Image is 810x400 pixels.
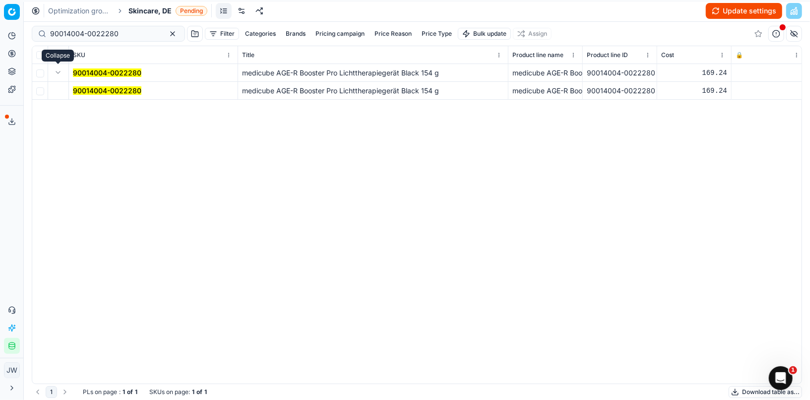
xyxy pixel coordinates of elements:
iframe: Intercom live chat [769,366,793,390]
strong: 1 [135,388,137,396]
span: JW [4,363,19,378]
button: Expand all [52,49,64,61]
nav: pagination [32,386,71,398]
button: Categories [241,28,280,40]
span: Skincare, DEPending [128,6,207,16]
span: 1 [789,366,797,374]
button: Go to previous page [32,386,44,398]
div: 90014004-0022280 [587,86,653,96]
div: 169.24 [661,86,727,96]
strong: 1 [192,388,194,396]
span: Product line ID [587,51,628,59]
div: 90014004-0022280 [587,68,653,78]
span: Skincare, DE [128,6,172,16]
button: Update settings [706,3,782,19]
mark: 90014004-0022280 [73,68,141,77]
a: Optimization groups [48,6,112,16]
nav: breadcrumb [48,6,207,16]
button: Price Reason [371,28,416,40]
span: Title [242,51,254,59]
button: 1 [46,386,57,398]
div: medicube AGE-R Booster Pro Lichttherapiegerät Black 154 g [512,68,578,78]
button: Download table as... [729,386,802,398]
span: SKU [73,51,85,59]
input: Search by SKU or title [50,29,159,39]
span: SKUs on page : [149,388,190,396]
mark: 90014004-0022280 [73,86,141,95]
strong: of [196,388,202,396]
div: : [83,388,137,396]
strong: 1 [123,388,125,396]
button: Filter [205,28,239,40]
button: Pricing campaign [312,28,369,40]
span: Cost [661,51,674,59]
button: Go to next page [59,386,71,398]
button: Expand [52,67,64,78]
strong: of [127,388,133,396]
div: 169.24 [661,68,727,78]
button: Assign [513,28,552,40]
span: PLs on page [83,388,117,396]
div: Collapse [42,50,74,62]
span: Pending [176,6,207,16]
span: Product line name [512,51,563,59]
button: 90014004-0022280 [73,86,141,96]
button: Bulk update [458,28,511,40]
span: medicube AGE-R Booster Pro Lichttherapiegerät Black 154 g [242,68,439,77]
button: 90014004-0022280 [73,68,141,78]
button: JW [4,362,20,378]
span: 🔒 [736,51,743,59]
button: Price Type [418,28,456,40]
span: medicube AGE-R Booster Pro Lichttherapiegerät Black 154 g [242,86,439,95]
button: Brands [282,28,310,40]
div: medicube AGE-R Booster Pro Lichttherapiegerät Black 154 g [512,86,578,96]
strong: 1 [204,388,207,396]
